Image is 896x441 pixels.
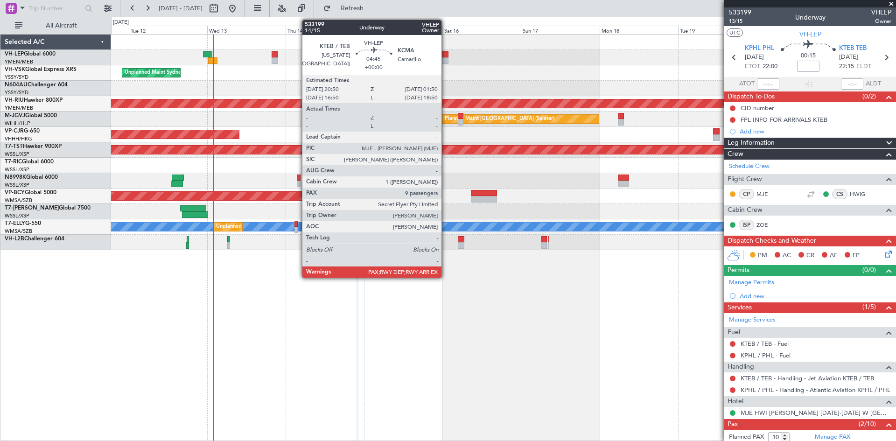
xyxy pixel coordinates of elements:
span: KTEB TEB [839,44,867,53]
div: Unplanned Maint [GEOGRAPHIC_DATA] (Sultan [PERSON_NAME] [PERSON_NAME] - Subang) [216,220,440,234]
a: VH-VSKGlobal Express XRS [5,67,77,72]
div: Tue 19 [678,26,756,34]
span: Pax [728,419,738,430]
a: VH-L2BChallenger 604 [5,236,64,242]
span: VHLEP [871,7,891,17]
a: WMSA/SZB [5,228,32,235]
a: WSSL/XSP [5,166,29,173]
span: Dispatch Checks and Weather [728,236,816,246]
div: Planned Maint [GEOGRAPHIC_DATA] (Seletar) [445,112,554,126]
span: Handling [728,362,754,372]
span: Services [728,302,752,313]
a: KPHL / PHL - Fuel [741,351,791,359]
span: VP-BCY [5,190,25,196]
span: Fuel [728,327,740,338]
span: [DATE] - [DATE] [159,4,203,13]
a: YMEN/MEB [5,58,33,65]
a: MJE [756,190,777,198]
span: FP [853,251,860,260]
span: VH-VSK [5,67,25,72]
div: Thu 14 [286,26,364,34]
div: Underway [795,13,826,22]
span: VP-CJR [5,128,24,134]
a: VP-BCYGlobal 5000 [5,190,56,196]
span: T7-TST [5,144,23,149]
div: Tue 12 [129,26,207,34]
span: N8998K [5,175,26,180]
a: N8998KGlobal 6000 [5,175,58,180]
span: 22:15 [839,62,854,71]
span: Refresh [333,5,372,12]
div: CID number [741,104,774,112]
a: YSSY/SYD [5,74,28,81]
a: Schedule Crew [729,162,770,171]
span: Permits [728,265,749,276]
span: Leg Information [728,138,775,148]
a: WSSL/XSP [5,182,29,189]
span: (1/5) [862,302,876,312]
a: KTEB / TEB - Fuel [741,340,789,348]
span: VH-L2B [5,236,24,242]
div: Mon 18 [600,26,678,34]
span: (0/2) [862,91,876,101]
input: --:-- [757,78,779,90]
div: Wed 13 [207,26,286,34]
span: T7-ELLY [5,221,25,226]
a: Manage Permits [729,278,774,287]
button: All Aircraft [10,18,101,33]
span: Flight Crew [728,174,762,185]
div: Add new [740,292,891,300]
div: Add new [740,127,891,135]
a: WMSA/SZB [5,197,32,204]
div: Sun 17 [521,26,599,34]
a: N604AUChallenger 604 [5,82,68,88]
a: KTEB / TEB - Handling - Jet Aviation KTEB / TEB [741,374,874,382]
span: ALDT [866,79,881,89]
span: ETOT [745,62,760,71]
span: 22:00 [763,62,777,71]
span: T7-RIC [5,159,22,165]
a: YSSY/SYD [5,89,28,96]
span: 00:15 [801,51,816,61]
a: VH-LEPGlobal 6000 [5,51,56,57]
a: T7-[PERSON_NAME]Global 7500 [5,205,91,211]
span: ATOT [739,79,755,89]
span: ELDT [856,62,871,71]
a: WSSL/XSP [5,212,29,219]
span: (2/10) [859,419,876,429]
div: CS [832,189,847,199]
span: All Aircraft [24,22,98,29]
a: MJE HWI [PERSON_NAME] [DATE]-[DATE] W [GEOGRAPHIC_DATA] [741,409,891,417]
span: AC [783,251,791,260]
a: T7-RICGlobal 6000 [5,159,54,165]
span: 533199 [729,7,751,17]
span: VH-RIU [5,98,24,103]
span: AF [830,251,837,260]
input: Trip Number [28,1,82,15]
span: VH-LEP [5,51,24,57]
span: Cabin Crew [728,205,763,216]
span: [DATE] [745,53,764,62]
button: UTC [727,28,743,37]
button: Refresh [319,1,375,16]
span: KPHL PHL [745,44,774,53]
a: VP-CJRG-650 [5,128,40,134]
a: M-JGVJGlobal 5000 [5,113,57,119]
a: VH-RIUHawker 800XP [5,98,63,103]
a: YMEN/MEB [5,105,33,112]
a: T7-TSTHawker 900XP [5,144,62,149]
div: Unplanned Maint Sydney ([PERSON_NAME] Intl) [125,66,239,80]
a: WIHH/HLP [5,120,30,127]
span: Hotel [728,396,743,407]
span: Crew [728,149,743,160]
span: Owner [871,17,891,25]
div: Fri 15 [364,26,442,34]
span: N604AU [5,82,28,88]
div: [DATE] [113,19,129,27]
a: HWIG [850,190,871,198]
span: PM [758,251,767,260]
span: T7-[PERSON_NAME] [5,205,59,211]
a: WSSL/XSP [5,151,29,158]
a: T7-ELLYG-550 [5,221,41,226]
span: 13/15 [729,17,751,25]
